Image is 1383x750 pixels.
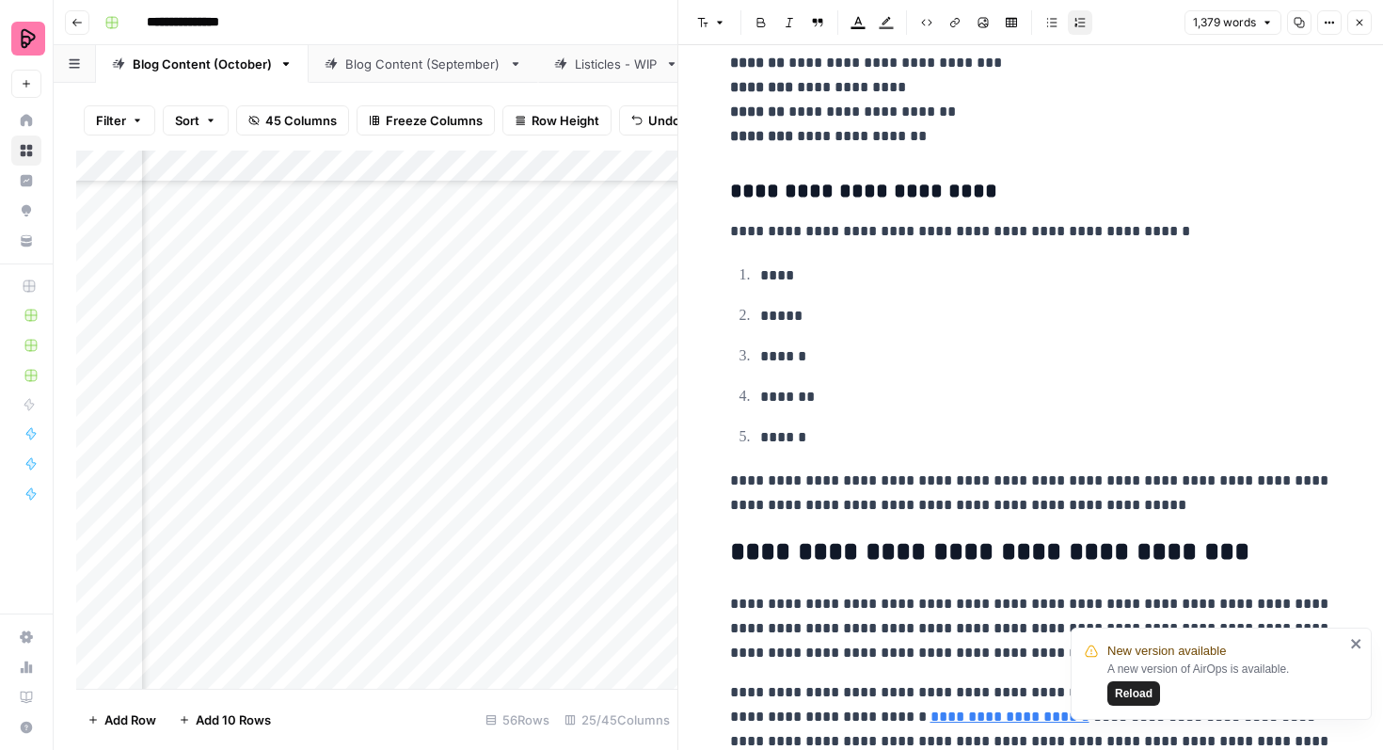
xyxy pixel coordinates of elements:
[11,15,41,62] button: Workspace: Preply
[167,705,282,735] button: Add 10 Rows
[1107,681,1160,706] button: Reload
[163,105,229,136] button: Sort
[96,111,126,130] span: Filter
[11,105,41,136] a: Home
[478,705,557,735] div: 56 Rows
[1350,636,1363,651] button: close
[196,710,271,729] span: Add 10 Rows
[1107,661,1344,706] div: A new version of AirOps is available.
[11,682,41,712] a: Learning Hub
[11,196,41,226] a: Opportunities
[309,45,538,83] a: Blog Content (September)
[11,22,45,56] img: Preply Logo
[386,111,483,130] span: Freeze Columns
[532,111,599,130] span: Row Height
[357,105,495,136] button: Freeze Columns
[11,166,41,196] a: Insights
[1184,10,1281,35] button: 1,379 words
[133,55,272,73] div: Blog Content (October)
[11,712,41,742] button: Help + Support
[175,111,199,130] span: Sort
[345,55,501,73] div: Blog Content (September)
[11,622,41,652] a: Settings
[1193,14,1256,31] span: 1,379 words
[11,226,41,256] a: Your Data
[11,652,41,682] a: Usage
[96,45,309,83] a: Blog Content (October)
[1115,685,1152,702] span: Reload
[575,55,658,73] div: Listicles - WIP
[502,105,612,136] button: Row Height
[538,45,694,83] a: Listicles - WIP
[1107,642,1226,661] span: New version available
[265,111,337,130] span: 45 Columns
[104,710,156,729] span: Add Row
[648,111,680,130] span: Undo
[236,105,349,136] button: 45 Columns
[557,705,677,735] div: 25/45 Columns
[11,136,41,166] a: Browse
[619,105,692,136] button: Undo
[84,105,155,136] button: Filter
[76,705,167,735] button: Add Row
